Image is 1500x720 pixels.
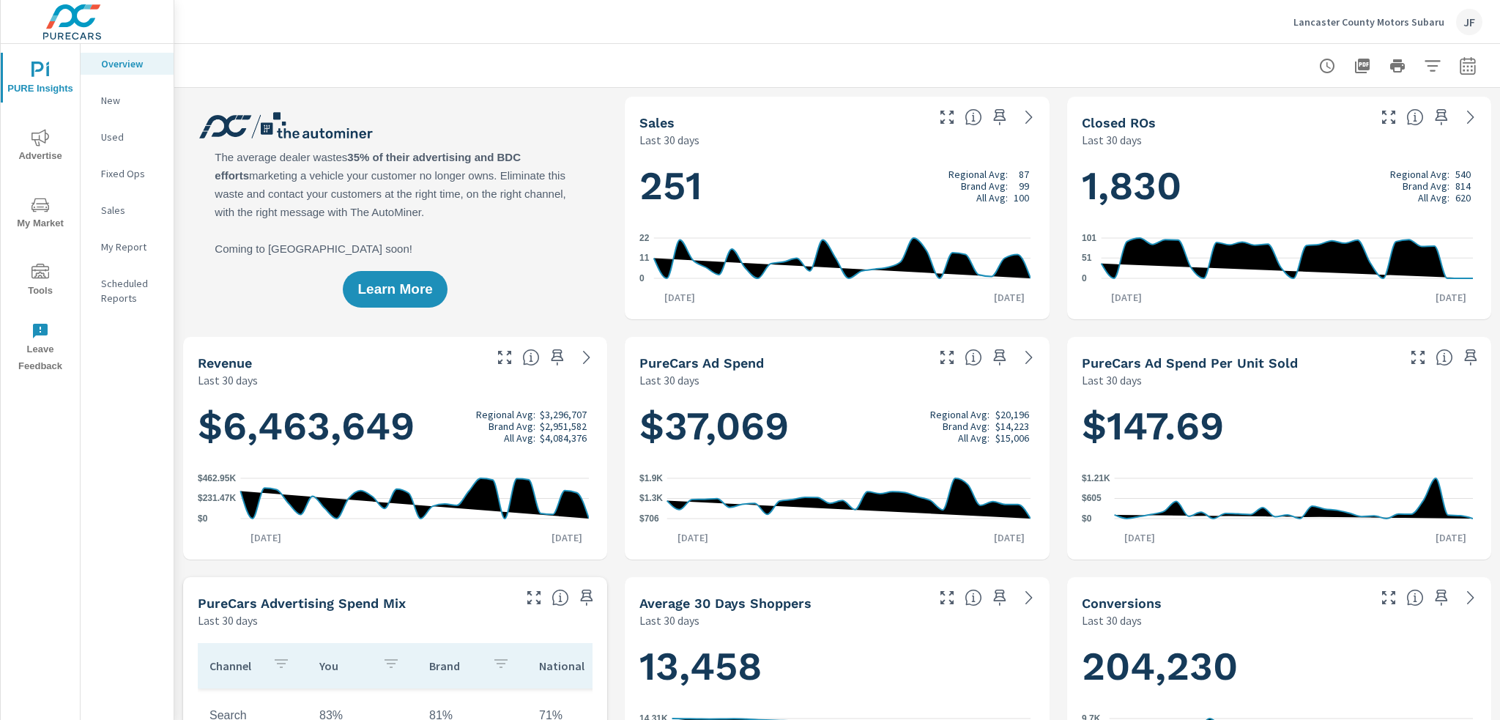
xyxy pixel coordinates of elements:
button: Make Fullscreen [935,105,959,129]
h1: 251 [639,161,1034,211]
p: Last 30 days [1082,371,1142,389]
h1: $147.69 [1082,401,1477,451]
span: Advertise [5,129,75,165]
p: Last 30 days [639,612,699,629]
p: Fixed Ops [101,166,162,181]
button: Apply Filters [1418,51,1447,81]
p: [DATE] [1425,290,1477,305]
button: Make Fullscreen [493,346,516,369]
div: Overview [81,53,174,75]
div: JF [1456,9,1482,35]
h1: 1,830 [1082,161,1477,211]
p: Channel [209,658,261,673]
p: 100 [1014,192,1029,204]
span: Save this to your personalized report [575,586,598,609]
div: nav menu [1,44,80,381]
span: Save this to your personalized report [1459,346,1482,369]
text: 51 [1082,253,1092,263]
p: 87 [1019,168,1029,180]
p: Regional Avg: [476,409,535,420]
p: Overview [101,56,162,71]
text: $0 [1082,513,1092,524]
h5: PureCars Ad Spend [639,355,764,371]
a: See more details in report [1017,346,1041,369]
span: Leave Feedback [5,322,75,375]
text: 0 [639,273,645,283]
a: See more details in report [1017,105,1041,129]
button: Print Report [1383,51,1412,81]
p: 620 [1455,192,1471,204]
p: Last 30 days [1082,612,1142,629]
p: Brand [429,658,480,673]
p: Last 30 days [198,612,258,629]
span: Number of Repair Orders Closed by the selected dealership group over the selected time range. [So... [1406,108,1424,126]
span: Tools [5,264,75,300]
h1: 204,230 [1082,642,1477,691]
p: [DATE] [667,530,719,545]
h5: PureCars Ad Spend Per Unit Sold [1082,355,1298,371]
p: 99 [1019,180,1029,192]
a: See more details in report [575,346,598,369]
p: [DATE] [984,530,1035,545]
p: Brand Avg: [961,180,1008,192]
span: Total cost of media for all PureCars channels for the selected dealership group over the selected... [965,349,982,366]
p: [DATE] [1114,530,1165,545]
span: This table looks at how you compare to the amount of budget you spend per channel as opposed to y... [552,589,569,606]
p: $2,951,582 [540,420,587,432]
text: 22 [639,233,650,243]
text: 101 [1082,233,1096,243]
button: Make Fullscreen [935,586,959,609]
p: $4,084,376 [540,432,587,444]
text: 0 [1082,273,1087,283]
p: You [319,658,371,673]
div: New [81,89,174,111]
p: Last 30 days [1082,131,1142,149]
span: Save this to your personalized report [988,346,1011,369]
p: $20,196 [995,409,1029,420]
p: Brand Avg: [1403,180,1449,192]
text: $462.95K [198,473,236,483]
h5: Average 30 Days Shoppers [639,595,812,611]
text: $0 [198,513,208,524]
h5: Conversions [1082,595,1162,611]
p: [DATE] [984,290,1035,305]
p: Last 30 days [639,131,699,149]
h5: Revenue [198,355,252,371]
h5: Sales [639,115,675,130]
div: Used [81,126,174,148]
p: All Avg: [958,432,990,444]
p: Last 30 days [198,371,258,389]
text: $231.47K [198,494,236,504]
div: My Report [81,236,174,258]
a: See more details in report [1459,586,1482,609]
span: Learn More [357,283,432,296]
text: 11 [639,253,650,264]
span: A rolling 30 day total of daily Shoppers on the dealership website, averaged over the selected da... [965,589,982,606]
h1: 13,458 [639,642,1034,691]
a: See more details in report [1459,105,1482,129]
p: 814 [1455,180,1471,192]
span: Save this to your personalized report [988,586,1011,609]
span: The number of dealer-specified goals completed by a visitor. [Source: This data is provided by th... [1406,589,1424,606]
p: Lancaster County Motors Subaru [1293,15,1444,29]
p: My Report [101,240,162,254]
button: Make Fullscreen [1377,105,1400,129]
p: All Avg: [976,192,1008,204]
p: New [101,93,162,108]
p: [DATE] [541,530,593,545]
p: $14,223 [995,420,1029,432]
p: Regional Avg: [1390,168,1449,180]
span: Total sales revenue over the selected date range. [Source: This data is sourced from the dealer’s... [522,349,540,366]
span: Save this to your personalized report [988,105,1011,129]
span: Save this to your personalized report [546,346,569,369]
p: Regional Avg: [948,168,1008,180]
span: Average cost of advertising per each vehicle sold at the dealer over the selected date range. The... [1436,349,1453,366]
p: All Avg: [504,432,535,444]
p: Regional Avg: [930,409,990,420]
p: [DATE] [1101,290,1152,305]
div: Fixed Ops [81,163,174,185]
button: Make Fullscreen [1406,346,1430,369]
h5: PureCars Advertising Spend Mix [198,595,406,611]
p: Brand Avg: [489,420,535,432]
p: [DATE] [654,290,705,305]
